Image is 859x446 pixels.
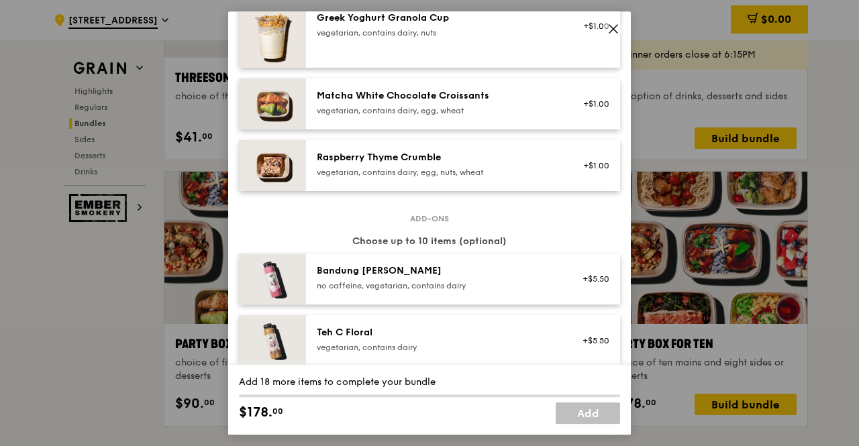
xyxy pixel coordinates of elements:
div: no caffeine, vegetarian, contains dairy [317,280,558,291]
div: vegetarian, contains dairy, egg, wheat [317,105,558,116]
img: daily_normal_Raspberry_Thyme_Crumble__Horizontal_.jpg [239,140,306,191]
div: Raspberry Thyme Crumble [317,151,558,164]
div: +$5.50 [574,274,609,284]
span: 00 [272,406,283,416]
img: daily_normal_HORZ-teh-c-floral.jpg [239,315,306,366]
img: daily_normal_Greek_Yoghurt_Granola_Cup.jpeg [239,1,306,68]
div: Greek Yoghurt Granola Cup [317,11,558,25]
div: vegetarian, contains dairy [317,342,558,353]
div: vegetarian, contains dairy, nuts [317,27,558,38]
div: +$1.00 [574,99,609,109]
div: +$1.00 [574,21,609,32]
div: Add 18 more items to complete your bundle [239,376,620,389]
div: Matcha White Chocolate Croissants [317,89,558,103]
span: $178. [239,402,272,423]
div: vegetarian, contains dairy, egg, nuts, wheat [317,167,558,178]
div: Choose up to 10 items (optional) [239,235,620,248]
img: daily_normal_HORZ-bandung-gao.jpg [239,254,306,304]
div: Teh C Floral [317,326,558,339]
div: +$1.00 [574,160,609,171]
div: Bandung [PERSON_NAME] [317,264,558,278]
div: +$5.50 [574,335,609,346]
img: daily_normal_Matcha_White_Chocolate_Croissants-HORZ.jpg [239,78,306,129]
span: Add-ons [405,213,454,224]
a: Add [556,402,620,424]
